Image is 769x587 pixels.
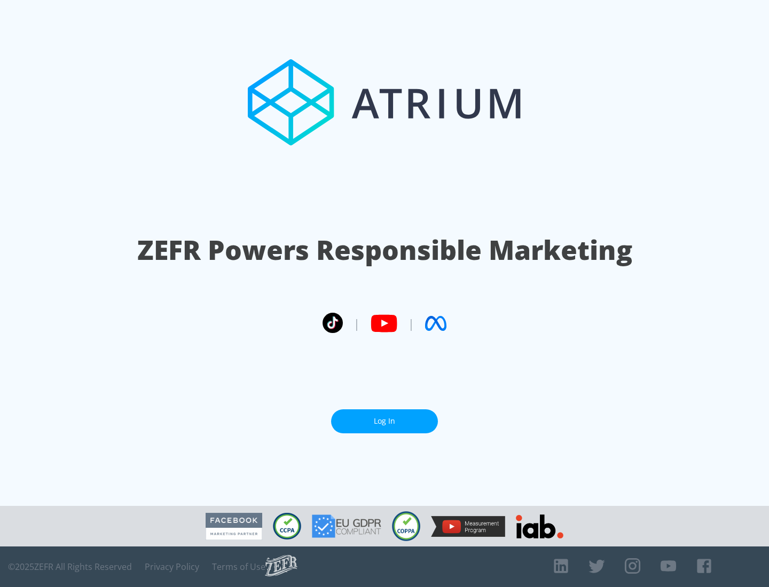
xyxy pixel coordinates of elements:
img: GDPR Compliant [312,514,381,538]
span: © 2025 ZEFR All Rights Reserved [8,561,132,572]
span: | [354,315,360,331]
a: Terms of Use [212,561,265,572]
img: YouTube Measurement Program [431,516,505,537]
a: Privacy Policy [145,561,199,572]
span: | [408,315,414,331]
h1: ZEFR Powers Responsible Marketing [137,232,632,268]
img: IAB [516,514,563,538]
img: COPPA Compliant [392,511,420,541]
img: Facebook Marketing Partner [206,513,262,540]
a: Log In [331,409,438,433]
img: CCPA Compliant [273,513,301,540]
